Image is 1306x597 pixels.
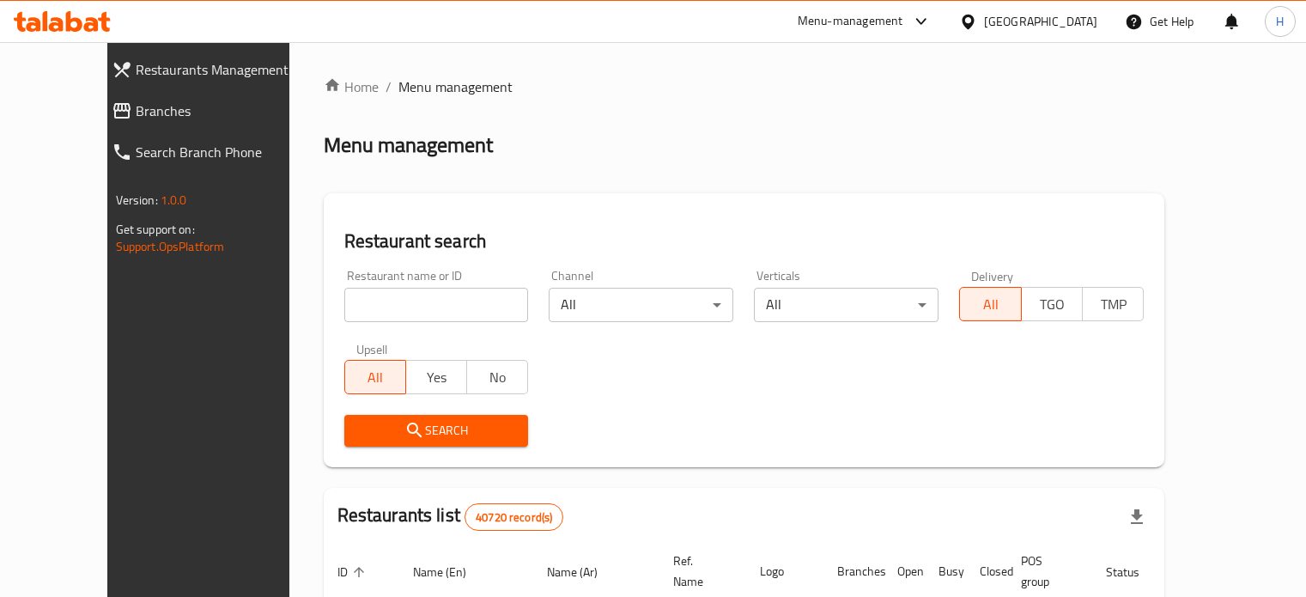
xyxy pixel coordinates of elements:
[344,415,529,447] button: Search
[324,131,493,159] h2: Menu management
[1029,292,1076,317] span: TGO
[466,360,528,394] button: No
[549,288,733,322] div: All
[98,90,325,131] a: Branches
[465,509,562,526] span: 40720 record(s)
[547,562,620,582] span: Name (Ar)
[337,503,564,531] h2: Restaurants list
[337,562,370,582] span: ID
[344,360,406,394] button: All
[161,189,187,211] span: 1.0.0
[116,218,195,241] span: Get support on:
[98,49,325,90] a: Restaurants Management
[1106,562,1162,582] span: Status
[984,12,1097,31] div: [GEOGRAPHIC_DATA]
[1021,287,1083,321] button: TGO
[1116,496,1157,538] div: Export file
[754,288,938,322] div: All
[344,288,529,322] input: Search for restaurant name or ID..
[136,101,312,121] span: Branches
[967,292,1014,317] span: All
[116,189,158,211] span: Version:
[465,503,563,531] div: Total records count
[356,343,388,355] label: Upsell
[116,235,225,258] a: Support.OpsPlatform
[324,76,379,97] a: Home
[405,360,467,394] button: Yes
[971,270,1014,282] label: Delivery
[798,11,903,32] div: Menu-management
[413,562,489,582] span: Name (En)
[1082,287,1144,321] button: TMP
[1021,551,1072,592] span: POS group
[352,365,399,390] span: All
[673,551,726,592] span: Ref. Name
[1090,292,1137,317] span: TMP
[358,420,515,442] span: Search
[136,142,312,162] span: Search Branch Phone
[959,287,1021,321] button: All
[324,76,1165,97] nav: breadcrumb
[136,59,312,80] span: Restaurants Management
[398,76,513,97] span: Menu management
[98,131,325,173] a: Search Branch Phone
[386,76,392,97] li: /
[1276,12,1284,31] span: H
[413,365,460,390] span: Yes
[474,365,521,390] span: No
[344,228,1145,254] h2: Restaurant search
